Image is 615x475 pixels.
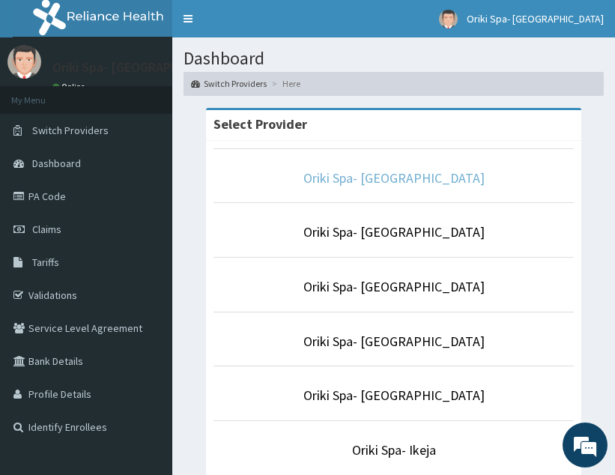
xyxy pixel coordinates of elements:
[7,45,41,79] img: User Image
[191,77,267,90] a: Switch Providers
[303,387,485,404] a: Oriki Spa- [GEOGRAPHIC_DATA]
[32,124,109,137] span: Switch Providers
[352,441,436,459] a: Oriki Spa- Ikeja
[268,77,300,90] li: Here
[303,333,485,350] a: Oriki Spa- [GEOGRAPHIC_DATA]
[439,10,458,28] img: User Image
[32,157,81,170] span: Dashboard
[467,12,604,25] span: Oriki Spa- [GEOGRAPHIC_DATA]
[52,61,234,74] p: Oriki Spa- [GEOGRAPHIC_DATA]
[184,49,604,68] h1: Dashboard
[303,278,485,295] a: Oriki Spa- [GEOGRAPHIC_DATA]
[303,223,485,240] a: Oriki Spa- [GEOGRAPHIC_DATA]
[52,82,88,92] a: Online
[32,223,61,236] span: Claims
[213,115,307,133] strong: Select Provider
[303,169,485,187] a: Oriki Spa- [GEOGRAPHIC_DATA]
[32,255,59,269] span: Tariffs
